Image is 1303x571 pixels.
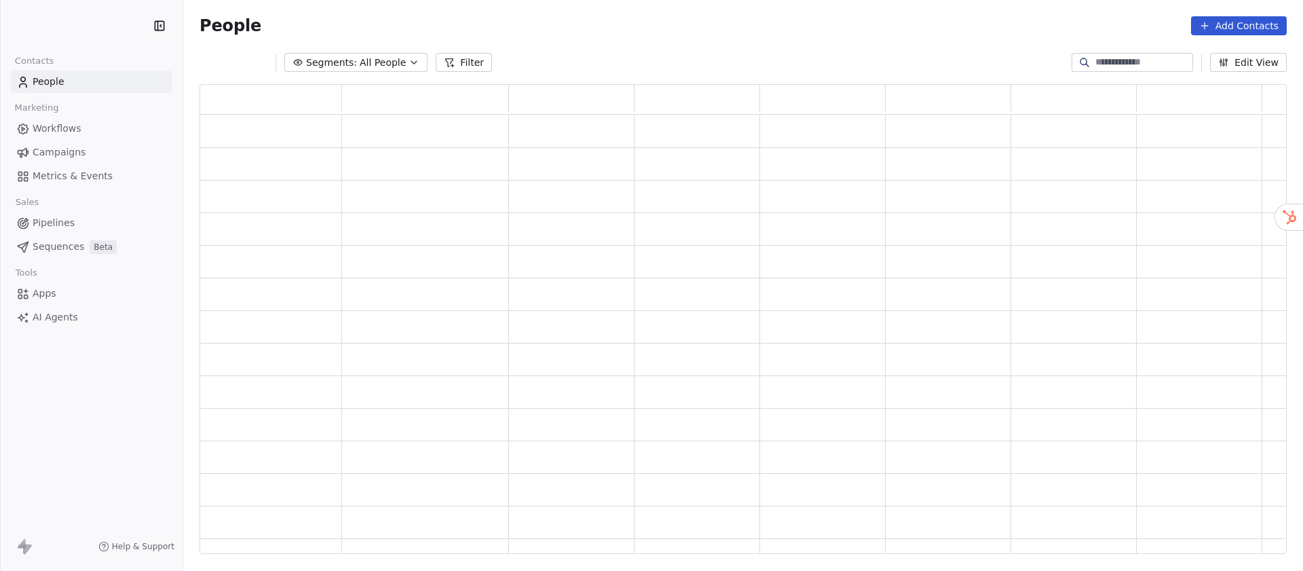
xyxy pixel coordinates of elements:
a: Metrics & Events [11,165,172,187]
button: Filter [436,53,492,72]
a: People [11,71,172,93]
span: Contacts [9,51,60,71]
span: Segments: [306,56,357,70]
button: Add Contacts [1191,16,1287,35]
a: Apps [11,282,172,305]
span: People [33,75,64,89]
button: Edit View [1210,53,1287,72]
span: Beta [90,240,117,254]
span: Sales [10,192,45,213]
span: Campaigns [33,145,86,160]
span: Workflows [33,122,81,136]
a: SequencesBeta [11,236,172,258]
span: AI Agents [33,310,78,325]
span: Metrics & Events [33,169,113,183]
span: Help & Support [112,541,174,552]
a: Campaigns [11,141,172,164]
span: People [200,16,261,36]
a: Workflows [11,117,172,140]
a: Help & Support [98,541,174,552]
span: Marketing [9,98,64,118]
span: Pipelines [33,216,75,230]
span: Tools [10,263,43,283]
span: Apps [33,287,56,301]
a: Pipelines [11,212,172,234]
span: Sequences [33,240,84,254]
span: All People [360,56,406,70]
a: AI Agents [11,306,172,329]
